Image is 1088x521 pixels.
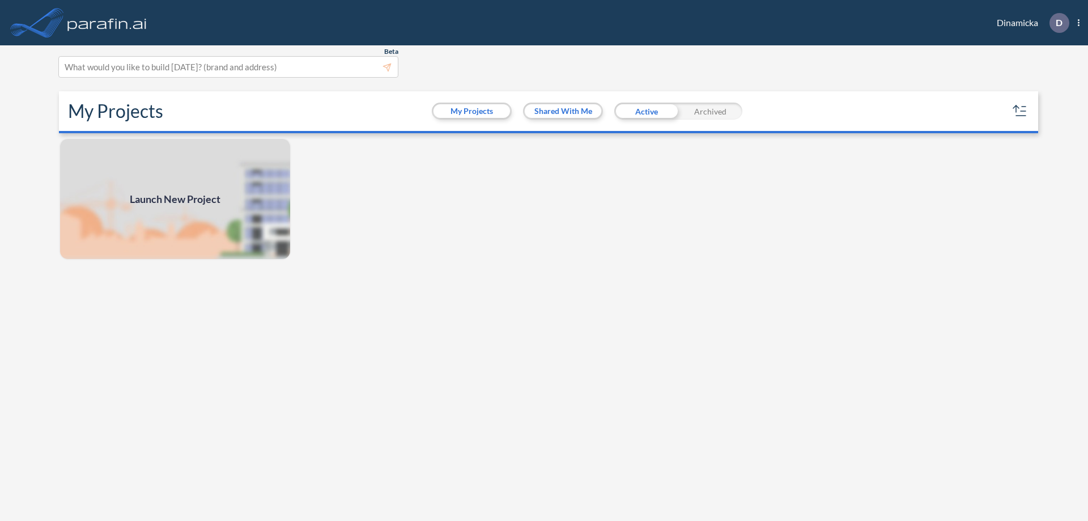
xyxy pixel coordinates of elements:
[525,104,601,118] button: Shared With Me
[1011,102,1029,120] button: sort
[59,138,291,260] img: add
[614,103,678,120] div: Active
[68,100,163,122] h2: My Projects
[980,13,1079,33] div: Dinamicka
[65,11,149,34] img: logo
[384,47,398,56] span: Beta
[130,192,220,207] span: Launch New Project
[433,104,510,118] button: My Projects
[59,138,291,260] a: Launch New Project
[678,103,742,120] div: Archived
[1056,18,1062,28] p: D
